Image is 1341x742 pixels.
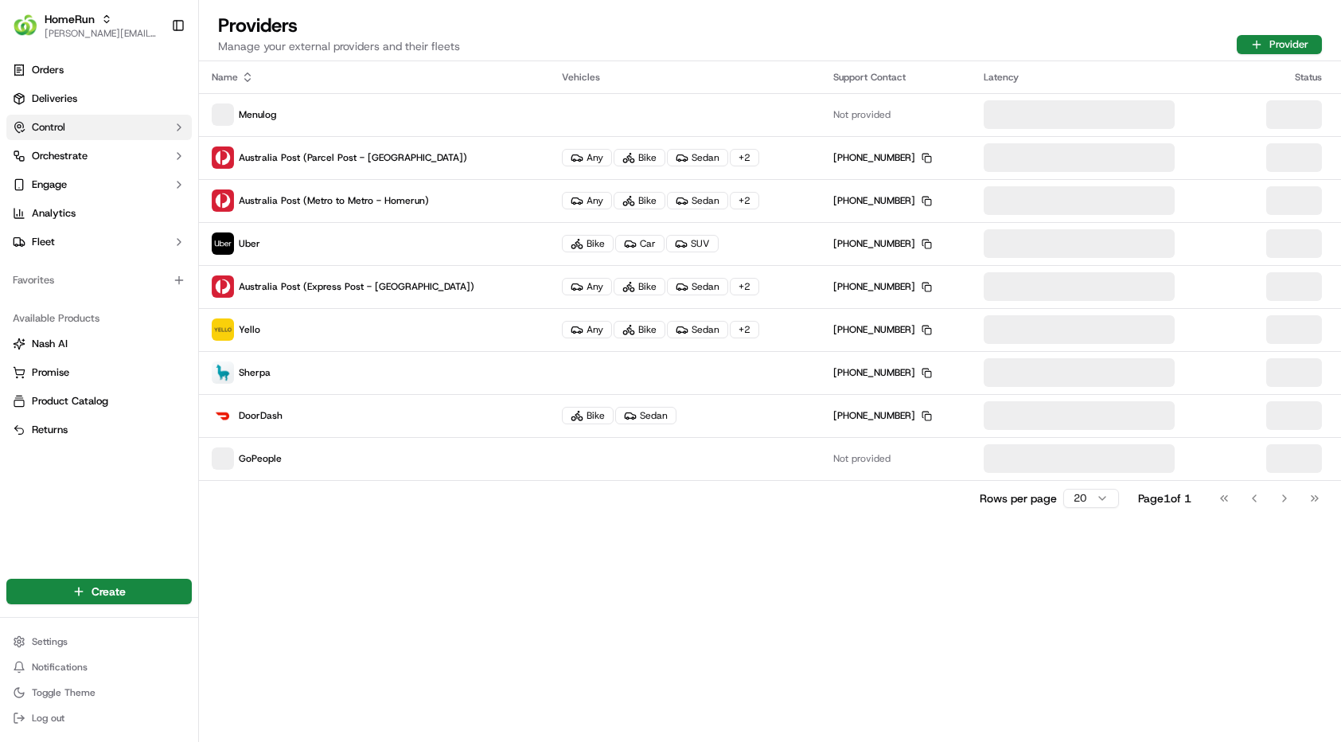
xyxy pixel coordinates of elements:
[247,204,290,223] button: See all
[667,321,728,338] div: Sedan
[212,146,234,169] img: auspost_logo_v2.png
[32,423,68,437] span: Returns
[833,452,891,465] span: Not provided
[833,409,932,422] div: [PHONE_NUMBER]
[239,108,276,121] span: Menulog
[32,365,69,380] span: Promise
[730,149,759,166] div: + 2
[833,194,932,207] div: [PHONE_NUMBER]
[6,229,192,255] button: Fleet
[666,235,719,252] div: SUV
[6,331,192,357] button: Nash AI
[615,235,665,252] div: Car
[212,232,234,255] img: uber-new-logo.jpeg
[13,423,185,437] a: Returns
[134,357,147,370] div: 💻
[32,635,68,648] span: Settings
[32,235,55,249] span: Fleet
[128,350,262,378] a: 💻API Documentation
[833,237,932,250] div: [PHONE_NUMBER]
[6,172,192,197] button: Engage
[730,192,759,209] div: + 2
[980,490,1057,506] p: Rows per page
[32,394,108,408] span: Product Catalog
[32,248,45,260] img: 1736555255976-a54dd68f-1ca7-489b-9aae-adbdc363a1c4
[132,247,138,260] span: •
[13,365,185,380] a: Promise
[562,321,612,338] div: Any
[6,579,192,604] button: Create
[614,278,665,295] div: Bike
[667,192,728,209] div: Sedan
[10,350,128,378] a: 📗Knowledge Base
[6,656,192,678] button: Notifications
[239,280,474,293] span: Australia Post (Express Post - [GEOGRAPHIC_DATA])
[562,278,612,295] div: Any
[32,712,64,724] span: Log out
[141,247,173,260] span: [DATE]
[6,681,192,704] button: Toggle Theme
[239,237,260,250] span: Uber
[49,247,129,260] span: [PERSON_NAME]
[6,6,165,45] button: HomeRunHomeRun[PERSON_NAME][EMAIL_ADDRESS][DOMAIN_NAME]
[32,661,88,674] span: Notifications
[32,63,64,77] span: Orders
[45,11,95,27] button: HomeRun
[6,707,192,729] button: Log out
[32,337,68,351] span: Nash AI
[562,235,614,252] div: Bike
[6,360,192,385] button: Promise
[32,206,76,221] span: Analytics
[218,38,460,54] p: Manage your external providers and their fleets
[1138,490,1191,506] div: Page 1 of 1
[212,361,234,384] img: sherpa_logo.png
[984,71,1222,84] div: Latency
[562,192,612,209] div: Any
[614,192,665,209] div: Bike
[6,417,192,443] button: Returns
[72,152,261,168] div: Start new chat
[72,168,219,181] div: We're available if you need us!
[833,151,932,164] div: [PHONE_NUMBER]
[239,452,282,465] span: GoPeople
[158,395,193,407] span: Pylon
[45,27,158,40] button: [PERSON_NAME][EMAIL_ADDRESS][DOMAIN_NAME]
[6,201,192,226] a: Analytics
[32,120,65,135] span: Control
[16,232,41,257] img: Mariam Aslam
[833,71,959,84] div: Support Contact
[16,152,45,181] img: 1736555255976-a54dd68f-1ca7-489b-9aae-adbdc363a1c4
[212,189,234,212] img: auspost_logo_v2.png
[132,290,138,303] span: •
[667,278,728,295] div: Sedan
[218,13,460,38] h1: Providers
[212,275,234,298] img: auspost_logo_v2.png
[212,404,234,427] img: doordash_logo_v2.png
[6,143,192,169] button: Orchestrate
[239,323,260,336] span: Yello
[141,290,173,303] span: [DATE]
[33,152,62,181] img: 4988371391238_9404d814bf3eb2409008_72.png
[212,71,536,84] div: Name
[13,394,185,408] a: Product Catalog
[92,584,126,599] span: Create
[16,64,290,89] p: Welcome 👋
[16,357,29,370] div: 📗
[16,16,48,48] img: Nash
[6,389,192,414] button: Product Catalog
[615,407,676,424] div: Sedan
[833,366,932,379] div: [PHONE_NUMBER]
[16,207,107,220] div: Past conversations
[614,321,665,338] div: Bike
[6,57,192,83] a: Orders
[271,157,290,176] button: Start new chat
[562,149,612,166] div: Any
[49,290,129,303] span: [PERSON_NAME]
[833,280,932,293] div: [PHONE_NUMBER]
[41,103,287,119] input: Got a question? Start typing here...
[1247,71,1328,84] div: Status
[32,356,122,372] span: Knowledge Base
[239,194,429,207] span: Australia Post (Metro to Metro - Homerun)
